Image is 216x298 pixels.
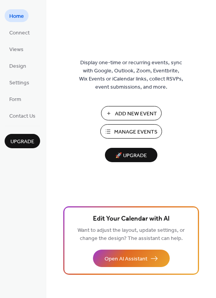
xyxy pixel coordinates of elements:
[5,76,34,89] a: Settings
[9,46,24,54] span: Views
[105,255,147,263] span: Open AI Assistant
[5,43,28,55] a: Views
[110,151,153,161] span: 🚀 Upgrade
[115,110,157,118] span: Add New Event
[93,250,170,267] button: Open AI Assistant
[9,62,26,70] span: Design
[9,112,35,120] span: Contact Us
[5,92,26,105] a: Form
[9,79,29,87] span: Settings
[78,225,185,244] span: Want to adjust the layout, update settings, or change the design? The assistant can help.
[5,9,29,22] a: Home
[9,12,24,21] span: Home
[9,29,30,37] span: Connect
[114,128,157,136] span: Manage Events
[105,148,157,162] button: 🚀 Upgrade
[9,96,21,104] span: Form
[10,138,34,146] span: Upgrade
[5,59,31,72] a: Design
[93,214,170,224] span: Edit Your Calendar with AI
[100,124,162,139] button: Manage Events
[5,134,40,148] button: Upgrade
[79,59,183,91] span: Display one-time or recurring events, sync with Google, Outlook, Zoom, Eventbrite, Wix Events or ...
[5,26,34,39] a: Connect
[101,106,162,120] button: Add New Event
[5,109,40,122] a: Contact Us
